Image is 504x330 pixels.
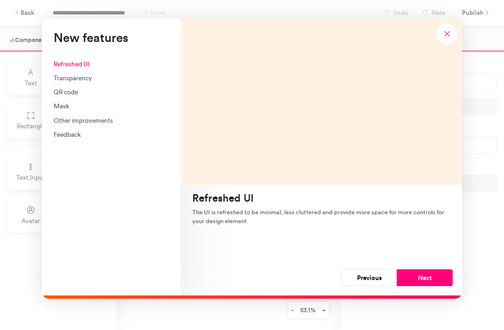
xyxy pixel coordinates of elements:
iframe: Drift Widget Chat Controller [457,283,493,319]
div: Feedback [54,130,169,139]
button: Next [397,269,453,286]
h4: Refreshed UI [192,192,450,204]
div: Navigation button [341,269,453,286]
div: Transparency [54,73,169,83]
div: Mask [54,101,169,111]
button: Previous [341,269,397,286]
div: QR code [54,87,169,97]
div: Refreshed UI [54,59,169,69]
div: New features [42,19,462,299]
p: The UI is refreshed to be minimal, less cluttered and provide more space for more controls for yo... [192,208,450,225]
h3: New features [54,30,169,45]
div: Other improvements [54,116,169,125]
